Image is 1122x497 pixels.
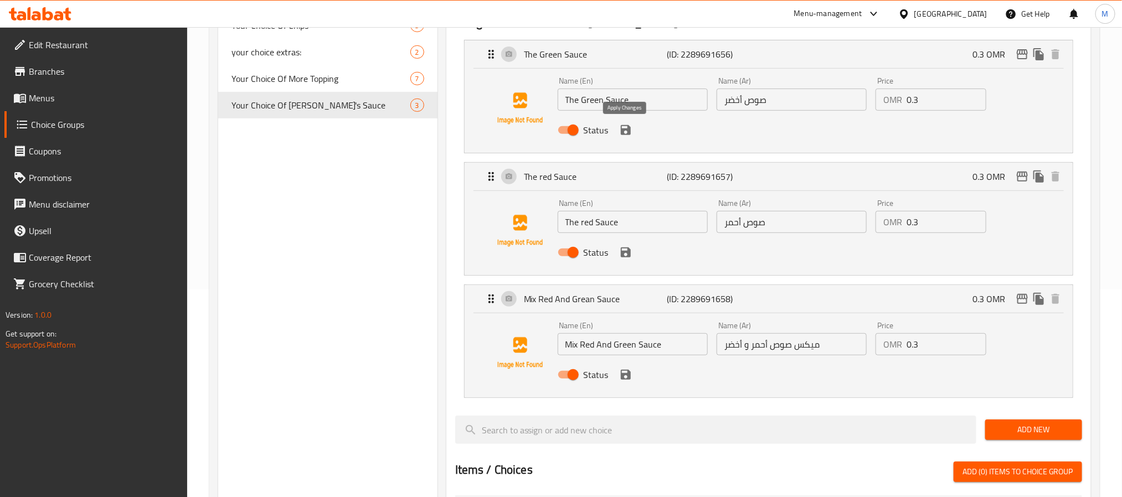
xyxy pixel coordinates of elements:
span: Status [584,123,609,137]
div: Expand [465,40,1073,68]
span: Your Choice Of More Topping [231,72,410,85]
input: Enter name En [558,211,708,233]
span: Promotions [29,171,178,184]
button: save [617,244,634,261]
div: your choice extras:2 [218,39,438,65]
a: Menus [4,85,187,111]
h2: Items / Choices [455,462,533,478]
button: delete [1047,46,1064,63]
input: Enter name Ar [717,89,867,111]
div: Choices [410,99,424,112]
span: 7 [411,74,424,84]
input: Enter name En [558,333,708,355]
span: Edit Restaurant [29,38,178,51]
span: Get support on: [6,327,56,341]
button: duplicate [1031,291,1047,307]
a: Promotions [4,164,187,191]
p: OMR [883,215,902,229]
span: Grocery Checklist [29,277,178,291]
button: save [617,122,634,138]
p: OMR [883,338,902,351]
a: Menu disclaimer [4,191,187,218]
span: M [1102,8,1109,20]
input: Enter name En [558,89,708,111]
p: (ID: 2289691656) [667,48,762,61]
a: Choice Groups [4,111,187,138]
a: Upsell [4,218,187,244]
input: Please enter price [907,211,986,233]
button: edit [1014,291,1031,307]
button: delete [1047,291,1064,307]
button: Add New [985,420,1082,440]
span: Coupons [29,144,178,158]
button: save [617,366,634,383]
div: Choices [410,45,424,59]
button: duplicate [1031,46,1047,63]
div: Your Choice Of More Topping7 [218,65,438,92]
span: Branches [29,65,178,78]
span: Add New [994,423,1073,437]
li: ExpandThe Green Sauce Name (En)Name (Ar)PriceOMRStatussave [455,35,1082,158]
p: The Green Sauce [524,48,667,61]
li: ExpandMix Red And Grean Sauce Name (En)Name (Ar)PriceOMRStatussave [455,280,1082,402]
div: Expand [465,163,1073,190]
p: (ID: 2289691658) [667,292,762,306]
a: Edit Restaurant [4,32,187,58]
button: edit [1014,168,1031,185]
span: your choice extras: [231,45,410,59]
span: Your Choice Of Chips [231,19,410,32]
button: Add (0) items to choice group [954,462,1082,482]
img: The red Sauce [485,195,555,266]
li: ExpandThe red SauceName (En)Name (Ar)PriceOMRStatussave [455,158,1082,280]
div: Your Choice Of [PERSON_NAME]'s Sauce3 [218,92,438,118]
p: (ID: 2289691657) [667,170,762,183]
span: Menu disclaimer [29,198,178,211]
input: search [455,416,976,444]
span: Upsell [29,224,178,237]
button: edit [1014,46,1031,63]
button: duplicate [1031,168,1047,185]
input: Please enter price [907,333,986,355]
p: Mix Red And Grean Sauce [524,292,667,306]
a: Branches [4,58,187,85]
span: Choice Groups [31,118,178,131]
span: Add (0) items to choice group [963,465,1073,479]
span: Status [584,246,609,259]
span: Menus [29,91,178,105]
span: Version: [6,308,33,322]
p: 0.3 OMR [972,48,1014,61]
img: The Green Sauce [485,73,555,144]
a: Grocery Checklist [4,271,187,297]
p: 0.3 OMR [972,170,1014,183]
span: Coverage Report [29,251,178,264]
input: Enter name Ar [717,211,867,233]
span: 1.0.0 [34,308,52,322]
p: OMR [883,93,902,106]
div: Choices [410,72,424,85]
button: delete [1047,168,1064,185]
a: Coupons [4,138,187,164]
span: 3 [411,100,424,111]
p: 0.3 OMR [972,292,1014,306]
span: Status [584,368,609,381]
div: Expand [465,285,1073,313]
input: Please enter price [907,89,986,111]
a: Coverage Report [4,244,187,271]
div: [GEOGRAPHIC_DATA] [914,8,987,20]
input: Enter name Ar [717,333,867,355]
a: Support.OpsPlatform [6,338,76,352]
p: The red Sauce [524,170,667,183]
div: Menu-management [794,7,862,20]
span: 2 [411,47,424,58]
span: Your Choice Of [PERSON_NAME]'s Sauce [231,99,410,112]
img: Mix Red And Grean Sauce [485,318,555,389]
